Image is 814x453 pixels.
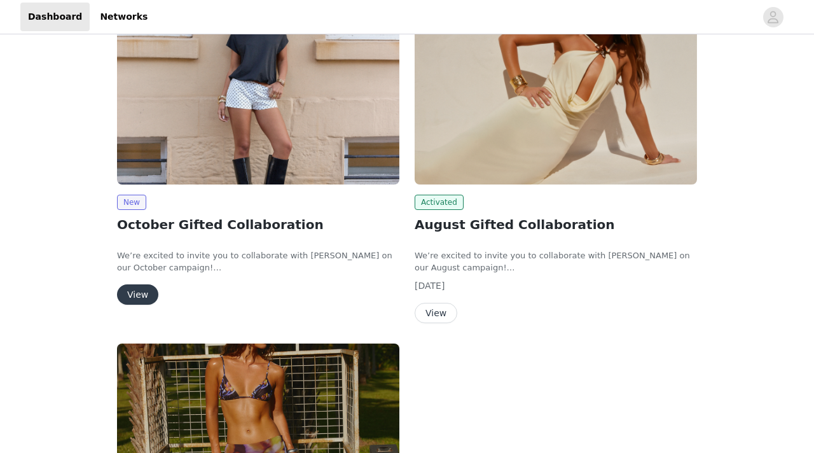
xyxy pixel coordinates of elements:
h2: August Gifted Collaboration [415,215,697,234]
button: View [415,303,457,323]
span: [DATE] [415,281,445,291]
p: We’re excited to invite you to collaborate with [PERSON_NAME] on our October campaign! [117,249,399,274]
a: View [415,309,457,318]
span: New [117,195,146,210]
div: avatar [767,7,779,27]
a: Dashboard [20,3,90,31]
p: We’re excited to invite you to collaborate with [PERSON_NAME] on our August campaign! [415,249,697,274]
span: Activated [415,195,464,210]
button: View [117,284,158,305]
a: Networks [92,3,155,31]
a: View [117,290,158,300]
h2: October Gifted Collaboration [117,215,399,234]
